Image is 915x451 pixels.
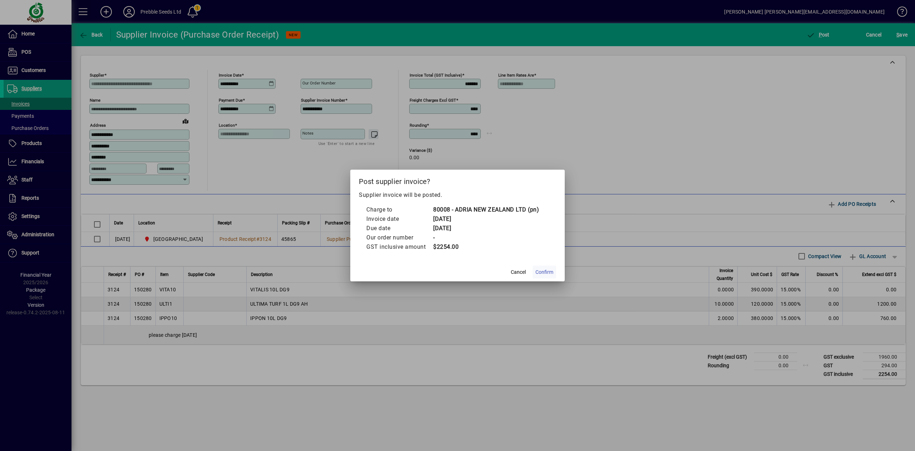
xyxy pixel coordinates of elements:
td: GST inclusive amount [366,242,433,252]
span: Cancel [511,268,526,276]
td: - [433,233,539,242]
td: 80008 - ADRIA NEW ZEALAND LTD (pn) [433,205,539,214]
td: Due date [366,224,433,233]
td: [DATE] [433,214,539,224]
button: Confirm [533,266,556,278]
td: Our order number [366,233,433,242]
td: Charge to [366,205,433,214]
p: Supplier invoice will be posted. [359,191,556,199]
h2: Post supplier invoice? [350,170,565,190]
button: Cancel [507,266,530,278]
td: $2254.00 [433,242,539,252]
td: [DATE] [433,224,539,233]
span: Confirm [535,268,553,276]
td: Invoice date [366,214,433,224]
